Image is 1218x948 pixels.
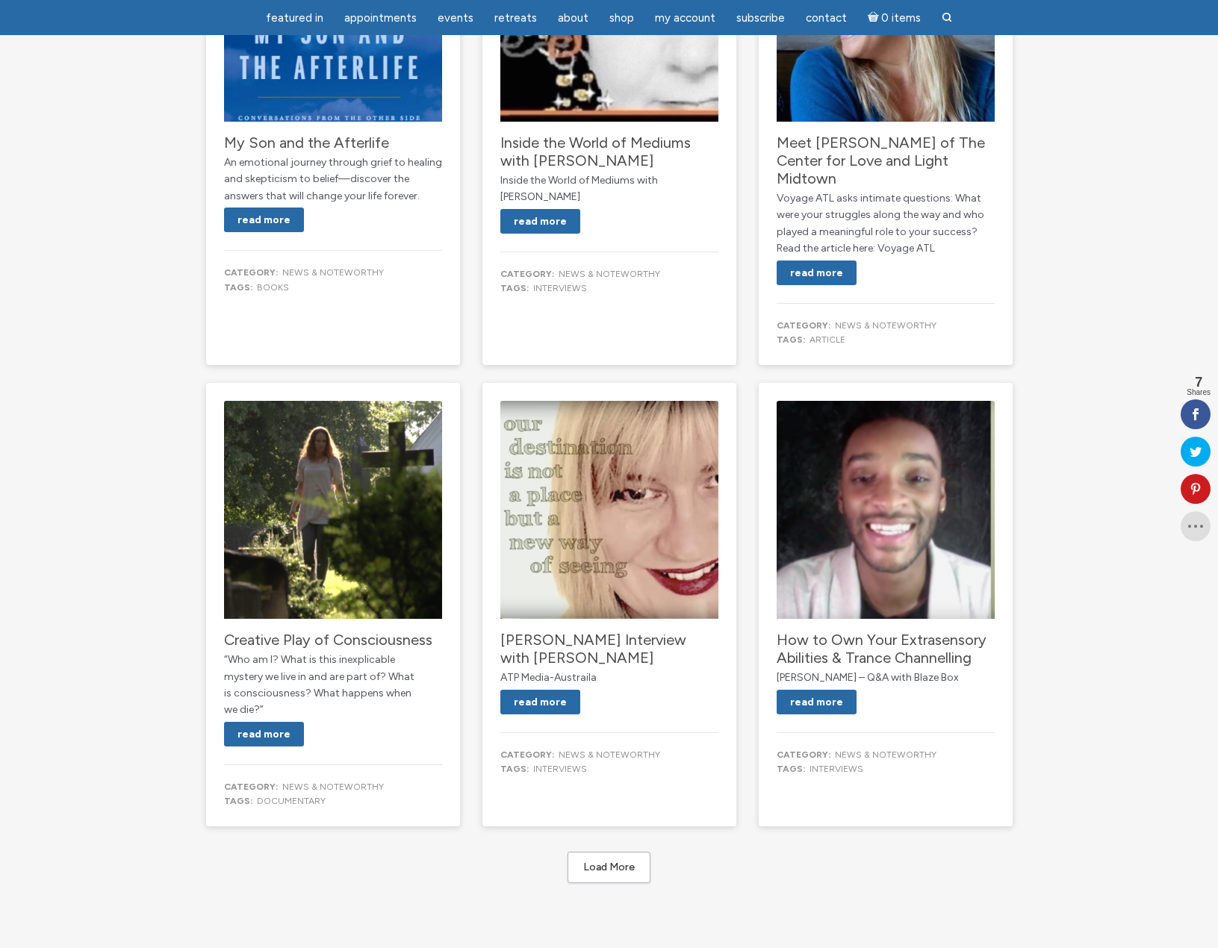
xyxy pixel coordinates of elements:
b: Tags: [224,282,252,293]
p: Inside the World of Mediums with [PERSON_NAME] [500,172,718,206]
p: “Who am I? What is this inexplicable mystery we live in and are part of? What is consciousness? W... [224,652,442,719]
a: Interviews [810,764,863,774]
a: News & Noteworthy [835,320,936,331]
a: Shop [600,4,643,33]
a: Read More [500,209,580,234]
span: Shares [1187,389,1211,396]
span: About [558,11,588,25]
i: Cart [868,11,882,25]
span: Contact [806,11,847,25]
a: Meet [PERSON_NAME] of The Center for Love and Light Midtown [777,134,985,187]
b: Tags: [777,764,805,774]
img: Jamie Interview with Karen Swain [500,401,718,619]
a: How to Own Your Extrasensory Abilities & Trance Channelling [777,631,986,667]
img: How to Own Your Extrasensory Abilities & Trance Channelling [777,401,995,619]
a: Read More [777,261,857,285]
a: About [549,4,597,33]
a: My Account [646,4,724,33]
button: Load More [568,852,650,883]
span: Appointments [344,11,417,25]
a: Read More [500,690,580,714]
a: featured in [257,4,332,33]
a: Retreats [485,4,546,33]
b: Category: [500,269,554,279]
a: Appointments [335,4,426,33]
a: Interviews [533,283,587,293]
b: Category: [224,782,278,792]
a: Contact [797,4,856,33]
span: Events [438,11,473,25]
img: Creative Play of Consciousness [224,401,442,619]
a: Cart0 items [859,2,930,33]
span: My Account [655,11,715,25]
span: Retreats [494,11,537,25]
a: Documentary [257,796,326,806]
a: Creative Play of Consciousness [224,631,432,649]
p: An emotional journey through grief to healing and skepticism to belief—discover the answers that ... [224,155,442,205]
a: Inside the World of Mediums with [PERSON_NAME] [500,134,691,169]
p: [PERSON_NAME] – Q&A with Blaze Box [777,670,995,686]
span: Subscribe [736,11,785,25]
span: Shop [609,11,634,25]
a: My Son and the Afterlife [224,134,389,152]
a: Events [429,4,482,33]
span: featured in [266,11,323,25]
a: Subscribe [727,4,794,33]
a: News & Noteworthy [282,782,384,792]
b: Tags: [500,283,529,293]
a: News & Noteworthy [559,749,660,760]
a: [PERSON_NAME] Interview with [PERSON_NAME] [500,631,686,667]
span: 7 [1187,375,1211,389]
a: News & Noteworthy [835,749,936,760]
a: News & Noteworthy [282,267,384,278]
a: News & Noteworthy [559,269,660,279]
b: Category: [500,749,554,760]
a: Interviews [533,764,587,774]
a: Read More [224,208,304,232]
b: Category: [777,749,830,760]
b: Category: [777,320,830,331]
a: Read More [777,690,857,714]
b: Tags: [777,334,805,345]
b: Category: [224,267,278,278]
b: Tags: [500,764,529,774]
a: Books [257,282,289,293]
a: Read More [224,722,304,746]
b: Tags: [224,796,252,806]
p: Voyage ATL asks intimate questions: What were your struggles along the way and who played a meani... [777,190,995,258]
span: 0 items [881,13,921,24]
p: ATP Media-Austraila [500,670,718,686]
a: Article [810,334,845,345]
